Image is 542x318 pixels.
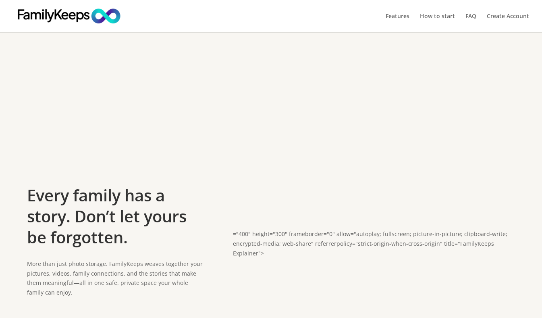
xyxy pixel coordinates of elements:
iframe: FamilyKeeps Explainer [27,71,206,172]
a: FAQ [465,13,476,32]
div: ="400" height="300" frameborder="0" allow="autoplay; fullscreen; picture-in-picture; clipboard-wr... [233,71,515,258]
iframe: FamilyKeeps Explainer [233,71,515,230]
a: How to start [420,13,455,32]
a: Create Account [487,13,529,32]
p: More than just photo storage. FamilyKeeps weaves together your pictures, videos, family connectio... [27,259,206,297]
h1: Every family has a story. Don’t let yours be forgotten. [27,185,206,252]
img: FamilyKeeps [14,7,124,25]
a: Features [386,13,409,32]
